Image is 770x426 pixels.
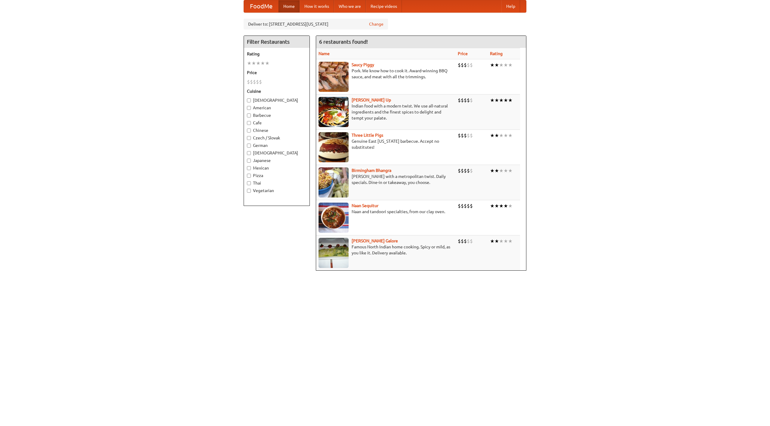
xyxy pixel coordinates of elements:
[247,159,251,163] input: Japanese
[319,103,453,121] p: Indian food with a modern twist. We use all-natural ingredients and the finest spices to delight ...
[260,60,265,67] li: ★
[251,60,256,67] li: ★
[259,79,262,85] li: $
[319,203,349,233] img: naansequitur.jpg
[458,203,461,209] li: $
[467,132,470,139] li: $
[467,203,470,209] li: $
[319,39,368,45] ng-pluralize: 6 restaurants found!
[247,98,251,102] input: [DEMOGRAPHIC_DATA]
[247,150,306,156] label: [DEMOGRAPHIC_DATA]
[319,173,453,185] p: [PERSON_NAME] with a metropolitan twist. Daily specials. Dine-in or takeaway, you choose.
[352,168,391,173] b: Birmingham Bhangra
[458,97,461,104] li: $
[470,62,473,68] li: $
[458,238,461,244] li: $
[464,132,467,139] li: $
[504,238,508,244] li: ★
[256,79,259,85] li: $
[504,62,508,68] li: ★
[247,181,251,185] input: Thai
[464,203,467,209] li: $
[508,203,513,209] li: ★
[247,174,251,178] input: Pizza
[300,0,334,12] a: How it works
[247,127,306,133] label: Chinese
[247,120,306,126] label: Cafe
[250,79,253,85] li: $
[461,203,464,209] li: $
[319,238,349,268] img: currygalore.jpg
[352,203,378,208] b: Naan Sequitur
[247,157,306,163] label: Japanese
[247,112,306,118] label: Barbecue
[501,0,520,12] a: Help
[265,60,269,67] li: ★
[319,132,349,162] img: littlepigs.jpg
[499,238,504,244] li: ★
[508,238,513,244] li: ★
[461,167,464,174] li: $
[504,132,508,139] li: ★
[494,62,499,68] li: ★
[499,167,504,174] li: ★
[504,97,508,104] li: ★
[458,51,468,56] a: Price
[244,36,310,48] h4: Filter Restaurants
[490,62,494,68] li: ★
[247,165,306,171] label: Mexican
[369,21,383,27] a: Change
[458,132,461,139] li: $
[247,70,306,76] h5: Price
[490,167,494,174] li: ★
[319,62,349,92] img: saucy.jpg
[467,62,470,68] li: $
[352,62,374,67] b: Saucy Piggy
[499,62,504,68] li: ★
[247,97,306,103] label: [DEMOGRAPHIC_DATA]
[508,97,513,104] li: ★
[508,132,513,139] li: ★
[470,97,473,104] li: $
[319,51,330,56] a: Name
[499,97,504,104] li: ★
[256,60,260,67] li: ★
[504,203,508,209] li: ★
[490,132,494,139] li: ★
[247,88,306,94] h5: Cuisine
[464,62,467,68] li: $
[247,136,251,140] input: Czech / Slovak
[352,98,391,102] a: [PERSON_NAME] Up
[508,167,513,174] li: ★
[247,144,251,148] input: German
[279,0,300,12] a: Home
[247,106,251,110] input: American
[247,135,306,141] label: Czech / Slovak
[247,129,251,132] input: Chinese
[470,167,473,174] li: $
[247,189,251,193] input: Vegetarian
[366,0,402,12] a: Recipe videos
[494,132,499,139] li: ★
[461,238,464,244] li: $
[352,238,398,243] b: [PERSON_NAME] Galore
[467,167,470,174] li: $
[470,203,473,209] li: $
[499,132,504,139] li: ★
[490,97,494,104] li: ★
[490,238,494,244] li: ★
[499,203,504,209] li: ★
[464,97,467,104] li: $
[467,238,470,244] li: $
[247,166,251,170] input: Mexican
[352,133,383,138] a: Three Little Pigs
[470,132,473,139] li: $
[247,105,306,111] label: American
[247,151,251,155] input: [DEMOGRAPHIC_DATA]
[470,238,473,244] li: $
[247,142,306,148] label: German
[494,97,499,104] li: ★
[244,0,279,12] a: FoodMe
